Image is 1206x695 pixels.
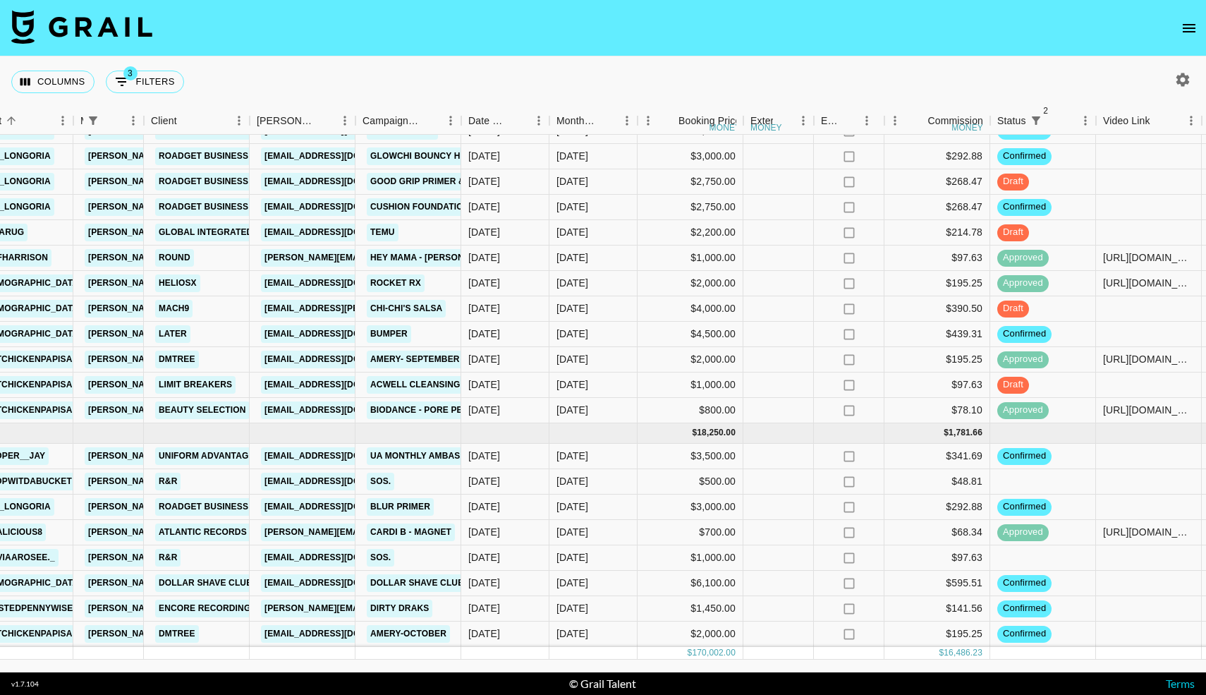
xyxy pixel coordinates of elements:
[103,111,123,131] button: Sort
[468,276,500,290] div: 9/18/2025
[1103,352,1194,366] div: https://www.tiktok.com/@wetchickenpapisauce/video/7553896305978920223?is_from_webapp=1&sender_dev...
[367,249,501,267] a: HEY MAMA - [PERSON_NAME]
[638,296,743,322] div: $4,000.00
[884,545,990,571] div: $97.63
[468,500,500,514] div: 10/1/2025
[638,398,743,423] div: $800.00
[638,373,743,398] div: $1,000.00
[997,500,1052,514] span: confirmed
[556,500,588,514] div: Oct '25
[367,447,544,465] a: UA Monthly Ambassador Campaign
[997,175,1029,188] span: draft
[638,144,743,169] div: $3,000.00
[1103,250,1194,265] div: https://www.tiktok.com/@reifharrison/video/7549735090251648286?is_from_webapp=1&sender_device=pc&...
[144,107,250,135] div: Client
[1046,111,1066,131] button: Sort
[997,200,1052,214] span: confirmed
[468,403,500,417] div: 9/3/2025
[155,574,256,592] a: Dollar Shave Club
[155,325,190,343] a: Later
[367,147,517,165] a: Glowchi bouncy highlighter
[884,220,990,246] div: $214.78
[155,147,328,165] a: Roadget Business [DOMAIN_NAME].
[556,352,588,366] div: Sep '25
[997,107,1026,135] div: Status
[1,111,21,131] button: Sort
[155,498,328,516] a: Roadget Business [DOMAIN_NAME].
[773,111,793,131] button: Sort
[638,469,743,495] div: $500.00
[151,107,177,135] div: Client
[990,107,1096,135] div: Status
[1103,525,1194,539] div: https://www.tiktok.com/@linalicious8/video/7556672522364767518?is_from_webapp=1&sender_device=pc&...
[155,447,258,465] a: Uniform Advantage
[85,473,315,490] a: [PERSON_NAME][EMAIL_ADDRESS][DOMAIN_NAME]
[261,524,491,541] a: [PERSON_NAME][EMAIL_ADDRESS][DOMAIN_NAME]
[528,110,549,131] button: Menu
[367,549,394,567] a: sos.
[1026,111,1046,131] button: Show filters
[367,198,473,216] a: Cushion Foundation
[468,250,500,265] div: 9/15/2025
[997,353,1049,366] span: approved
[261,401,419,419] a: [EMAIL_ADDRESS][DOMAIN_NAME]
[908,111,927,131] button: Sort
[556,225,588,239] div: Sep '25
[884,296,990,322] div: $390.50
[440,110,461,131] button: Menu
[884,144,990,169] div: $292.88
[884,347,990,373] div: $195.25
[261,473,419,490] a: [EMAIL_ADDRESS][DOMAIN_NAME]
[884,622,990,647] div: $195.25
[155,625,199,643] a: Dmtree
[556,403,588,417] div: Sep '25
[85,498,315,516] a: [PERSON_NAME][EMAIL_ADDRESS][DOMAIN_NAME]
[556,200,588,214] div: Sep '25
[841,111,860,131] button: Sort
[367,574,468,592] a: Dollar Shave Club
[85,300,315,318] a: [PERSON_NAME][EMAIL_ADDRESS][DOMAIN_NAME]
[997,226,1029,239] span: draft
[468,377,500,392] div: 9/15/2025
[884,444,990,469] div: $341.69
[468,174,500,188] div: 9/12/2025
[106,71,184,93] button: Show filters
[556,107,597,135] div: Month Due
[85,524,315,541] a: [PERSON_NAME][EMAIL_ADDRESS][DOMAIN_NAME]
[367,498,434,516] a: Blur Primer
[638,322,743,347] div: $4,500.00
[257,107,315,135] div: [PERSON_NAME]
[334,110,355,131] button: Menu
[123,66,138,80] span: 3
[367,325,411,343] a: Bumper
[884,246,990,271] div: $97.63
[367,173,520,191] a: Good Grip Primer & Superman
[884,322,990,347] div: $439.31
[85,198,315,216] a: [PERSON_NAME][EMAIL_ADDRESS][DOMAIN_NAME]
[261,198,419,216] a: [EMAIL_ADDRESS][DOMAIN_NAME]
[155,274,200,292] a: HeliosX
[997,627,1052,641] span: confirmed
[11,71,95,93] button: Select columns
[638,520,743,545] div: $700.00
[363,107,420,135] div: Campaign (Type)
[420,111,440,131] button: Sort
[461,107,549,135] div: Date Created
[638,271,743,296] div: $2,000.00
[997,378,1029,392] span: draft
[638,622,743,647] div: $2,000.00
[468,601,500,615] div: 10/1/2025
[638,246,743,271] div: $1,000.00
[569,677,636,691] div: © Grail Talent
[814,107,884,135] div: Expenses: Remove Commission?
[85,625,315,643] a: [PERSON_NAME][EMAIL_ADDRESS][DOMAIN_NAME]
[750,123,782,132] div: money
[11,679,39,689] div: v 1.7.104
[11,10,152,44] img: Grail Talent
[367,274,425,292] a: Rocket Rx
[355,107,461,135] div: Campaign (Type)
[250,107,355,135] div: Booker
[85,249,315,267] a: [PERSON_NAME][EMAIL_ADDRESS][DOMAIN_NAME]
[367,600,432,617] a: Dirty Draks
[556,550,588,564] div: Oct '25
